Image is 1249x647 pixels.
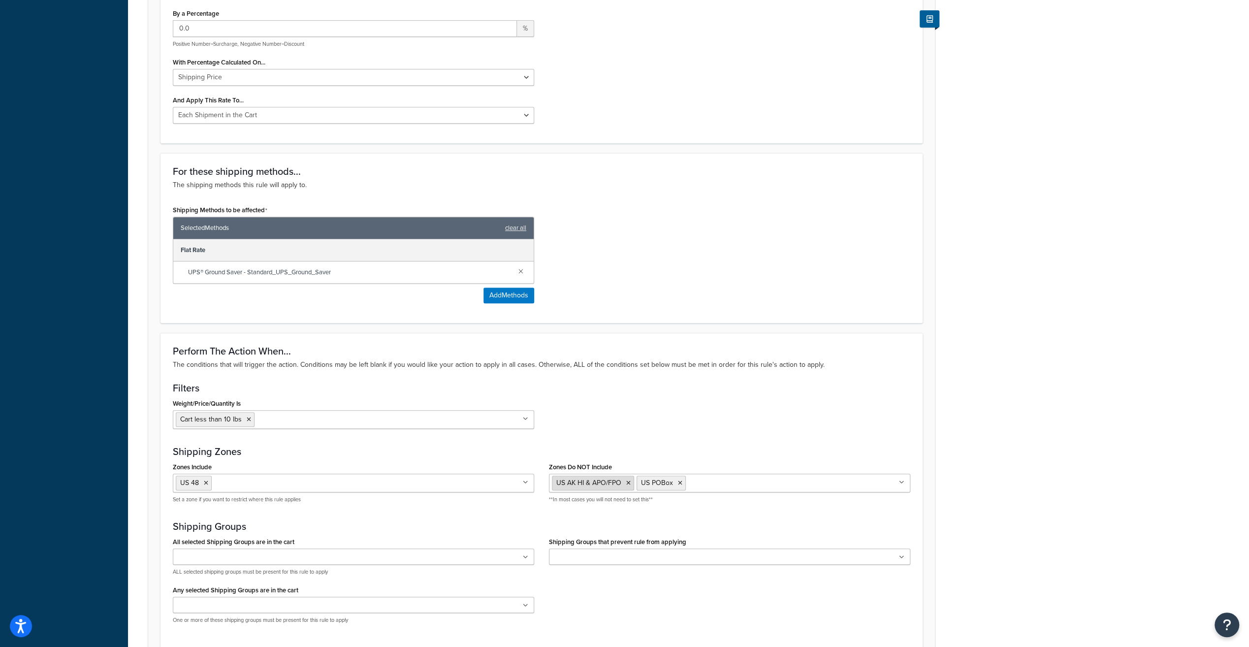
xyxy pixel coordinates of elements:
[173,97,244,104] label: And Apply This Rate To...
[173,586,298,594] label: Any selected Shipping Groups are in the cart
[173,463,212,471] label: Zones Include
[188,265,511,279] span: UPS® Ground Saver - Standard_UPS_Ground_Saver
[556,478,621,488] span: US AK HI & APO/FPO
[173,496,534,503] p: Set a zone if you want to restrict where this rule applies
[173,346,910,356] h3: Perform The Action When...
[173,616,534,624] p: One or more of these shipping groups must be present for this rule to apply
[173,400,241,407] label: Weight/Price/Quantity Is
[920,10,939,28] button: Show Help Docs
[517,20,534,37] span: %
[173,40,534,48] p: Positive Number=Surcharge, Negative Number=Discount
[173,239,534,261] div: Flat Rate
[180,414,242,424] span: Cart less than 10 lbs
[549,496,910,503] p: **In most cases you will not need to set this**
[549,463,612,471] label: Zones Do NOT Include
[180,478,199,488] span: US 48
[173,10,219,17] label: By a Percentage
[173,538,294,546] label: All selected Shipping Groups are in the cart
[505,221,526,235] a: clear all
[173,180,910,191] p: The shipping methods this rule will apply to.
[173,206,267,214] label: Shipping Methods to be affected
[641,478,673,488] span: US POBox
[173,568,534,576] p: ALL selected shipping groups must be present for this rule to apply
[1215,613,1239,637] button: Open Resource Center
[173,166,910,177] h3: For these shipping methods...
[173,383,910,393] h3: Filters
[173,59,265,66] label: With Percentage Calculated On...
[173,446,910,457] h3: Shipping Zones
[483,288,534,303] button: AddMethods
[173,521,910,532] h3: Shipping Groups
[173,359,910,370] p: The conditions that will trigger the action. Conditions may be left blank if you would like your ...
[549,538,686,546] label: Shipping Groups that prevent rule from applying
[181,221,500,235] span: Selected Methods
